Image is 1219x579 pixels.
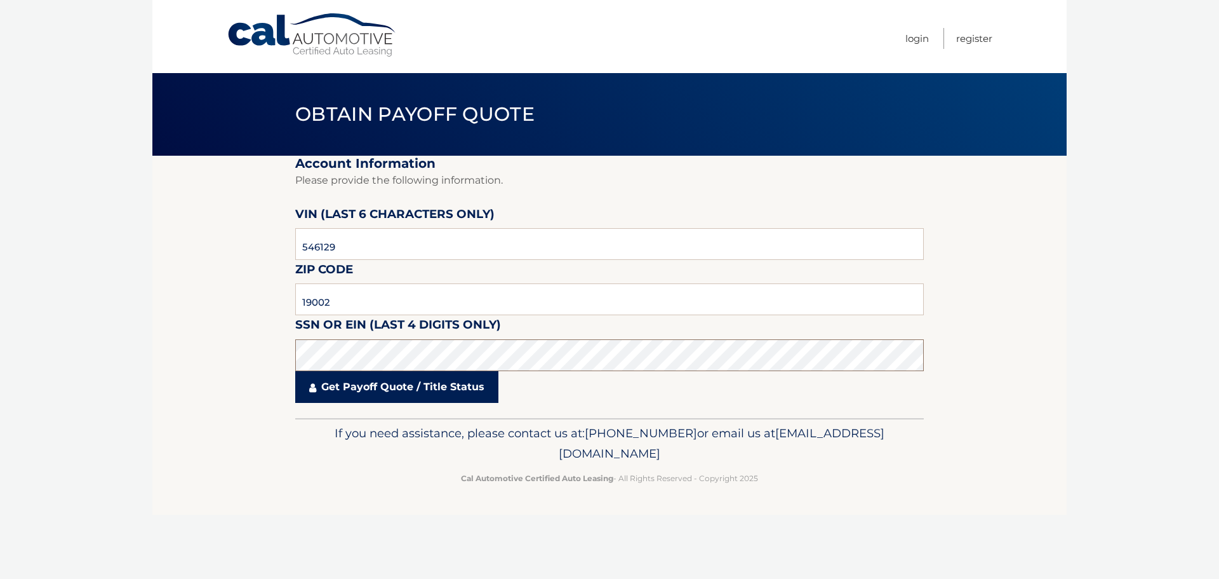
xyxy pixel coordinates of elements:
[295,260,353,283] label: Zip Code
[295,172,924,189] p: Please provide the following information.
[956,28,992,49] a: Register
[303,423,916,464] p: If you need assistance, please contact us at: or email us at
[905,28,929,49] a: Login
[461,473,613,483] strong: Cal Automotive Certified Auto Leasing
[303,472,916,485] p: - All Rights Reserved - Copyright 2025
[295,102,535,126] span: Obtain Payoff Quote
[295,205,495,228] label: VIN (last 6 characters only)
[295,156,924,172] h2: Account Information
[227,13,398,58] a: Cal Automotive
[295,315,501,339] label: SSN or EIN (last 4 digits only)
[295,371,498,403] a: Get Payoff Quote / Title Status
[585,426,697,440] span: [PHONE_NUMBER]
